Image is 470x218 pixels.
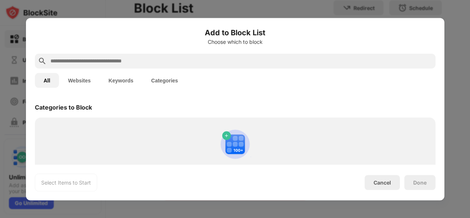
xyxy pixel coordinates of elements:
button: Categories [142,73,187,88]
button: Websites [59,73,99,88]
div: Done [413,179,427,185]
div: Categories to Block [35,103,92,111]
img: search.svg [38,56,47,65]
button: All [35,73,59,88]
button: Keywords [100,73,142,88]
div: Choose which to block [35,39,436,45]
div: Cancel [374,179,391,186]
img: category-add.svg [217,126,253,162]
h6: Add to Block List [35,27,436,38]
div: Select Items to Start [41,179,91,186]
